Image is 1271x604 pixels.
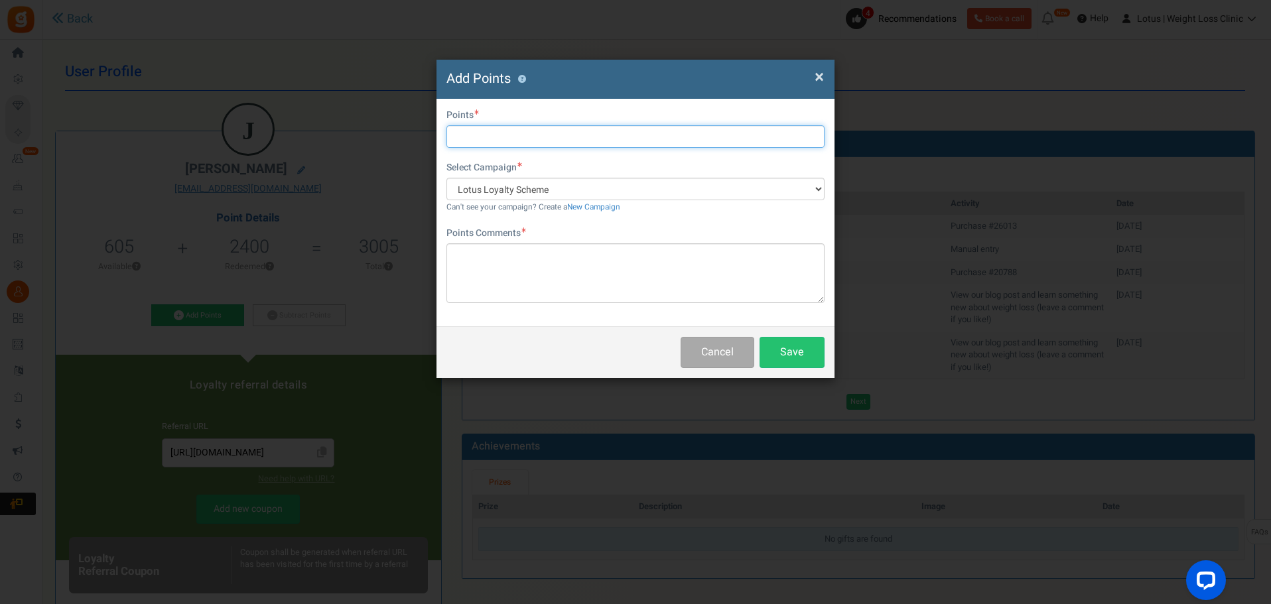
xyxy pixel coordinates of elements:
span: Add Points [446,69,511,88]
label: Select Campaign [446,161,522,174]
small: Can't see your campaign? Create a [446,202,620,213]
button: Cancel [681,337,754,368]
button: Save [760,337,825,368]
button: ? [517,75,526,84]
label: Points Comments [446,227,526,240]
span: × [815,64,824,90]
a: New Campaign [567,202,620,213]
label: Points [446,109,479,122]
